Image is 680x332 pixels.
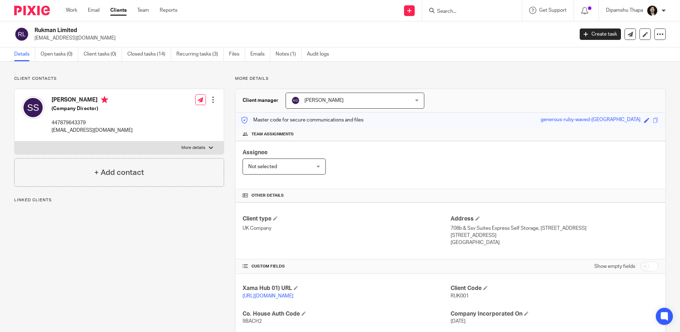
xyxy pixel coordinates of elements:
[110,7,127,14] a: Clients
[539,8,567,13] span: Get Support
[22,96,44,119] img: svg%3E
[241,116,363,124] p: Master code for secure communications and files
[594,263,635,270] label: Show empty fields
[52,105,133,112] h5: (Company Director)
[451,215,658,223] h4: Address
[243,264,450,269] h4: CUSTOM FIELDS
[127,47,171,61] a: Closed tasks (14)
[251,193,284,198] span: Other details
[243,294,293,299] a: [URL][DOMAIN_NAME]
[243,310,450,318] h4: Co. House Auth Code
[14,76,224,82] p: Client contacts
[580,28,621,40] a: Create task
[34,35,569,42] p: [EMAIL_ADDRESS][DOMAIN_NAME]
[181,145,205,151] p: More details
[276,47,302,61] a: Notes (1)
[243,150,267,155] span: Assignee
[436,9,500,15] input: Search
[52,127,133,134] p: [EMAIL_ADDRESS][DOMAIN_NAME]
[451,232,658,239] p: [STREET_ADDRESS]
[606,7,643,14] p: Dipamshu Thapa
[41,47,78,61] a: Open tasks (0)
[251,131,294,137] span: Team assignments
[451,310,658,318] h4: Company Incorporated On
[14,27,29,42] img: svg%3E
[176,47,224,61] a: Recurring tasks (3)
[14,47,35,61] a: Details
[451,285,658,292] h4: Client Code
[304,98,344,103] span: [PERSON_NAME]
[451,239,658,246] p: [GEOGRAPHIC_DATA]
[52,96,133,105] h4: [PERSON_NAME]
[235,76,666,82] p: More details
[243,215,450,223] h4: Client type
[137,7,149,14] a: Team
[541,116,641,124] div: generous-ruby-waved-[GEOGRAPHIC_DATA]
[451,225,658,232] p: 708b & Ssv Suites Express Self Storage, [STREET_ADDRESS]
[243,285,450,292] h4: Xama Hub 01) URL
[291,96,300,105] img: svg%3E
[307,47,334,61] a: Audit logs
[101,96,108,103] i: Primary
[243,97,278,104] h3: Client manager
[84,47,122,61] a: Client tasks (0)
[248,164,277,169] span: Not selected
[52,119,133,126] p: 447879643379
[243,319,262,324] span: 9BACH2
[160,7,177,14] a: Reports
[229,47,245,61] a: Files
[250,47,270,61] a: Emails
[451,294,469,299] span: RUK001
[14,197,224,203] p: Linked clients
[88,7,100,14] a: Email
[34,27,462,34] h2: Rukman Limited
[451,319,466,324] span: [DATE]
[66,7,77,14] a: Work
[243,225,450,232] p: UK Company
[647,5,658,16] img: Dipamshu2.jpg
[94,167,144,178] h4: + Add contact
[14,6,50,15] img: Pixie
